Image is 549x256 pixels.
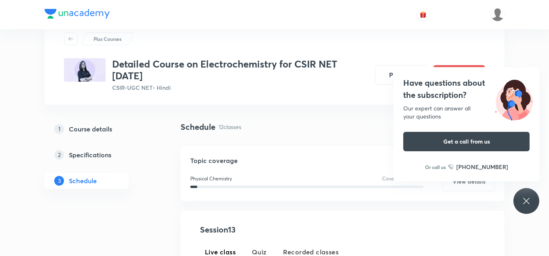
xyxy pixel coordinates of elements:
[375,65,427,85] button: Preview
[403,77,530,101] h4: Have questions about the subscription?
[456,163,508,171] h6: [PHONE_NUMBER]
[45,9,110,21] a: Company Logo
[433,65,485,85] button: Unpublish
[417,8,430,21] button: avatar
[54,124,64,134] p: 1
[64,58,106,82] img: 292C43CE-CB71-4924-9EF5-5B951D2E26FA_plus.png
[425,163,446,171] p: Or call us
[219,123,241,131] p: 12 classes
[69,176,97,186] h5: Schedule
[45,121,155,137] a: 1Course details
[54,150,64,160] p: 2
[443,172,495,191] button: View details
[448,163,508,171] a: [PHONE_NUMBER]
[190,175,232,182] p: Physical Chemistry
[69,150,111,160] h5: Specifications
[45,147,155,163] a: 2Specifications
[488,77,539,121] img: ttu_illustration_new.svg
[403,132,530,151] button: Get a call from us
[112,58,368,82] h3: Detailed Course on Electrochemistry for CSIR NET [DATE]
[403,104,530,121] div: Our expert can answer all your questions
[112,83,368,92] p: CSIR-UGC NET • Hindi
[54,176,64,186] p: 3
[190,156,495,165] h5: Topic coverage
[200,224,348,236] h4: Session 13
[181,121,215,133] h4: Schedule
[45,9,110,19] img: Company Logo
[419,11,427,18] img: avatar
[94,35,121,42] p: Plus Courses
[491,8,504,21] img: roshni
[69,124,112,134] h5: Course details
[382,175,423,182] p: Cover at least 60 %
